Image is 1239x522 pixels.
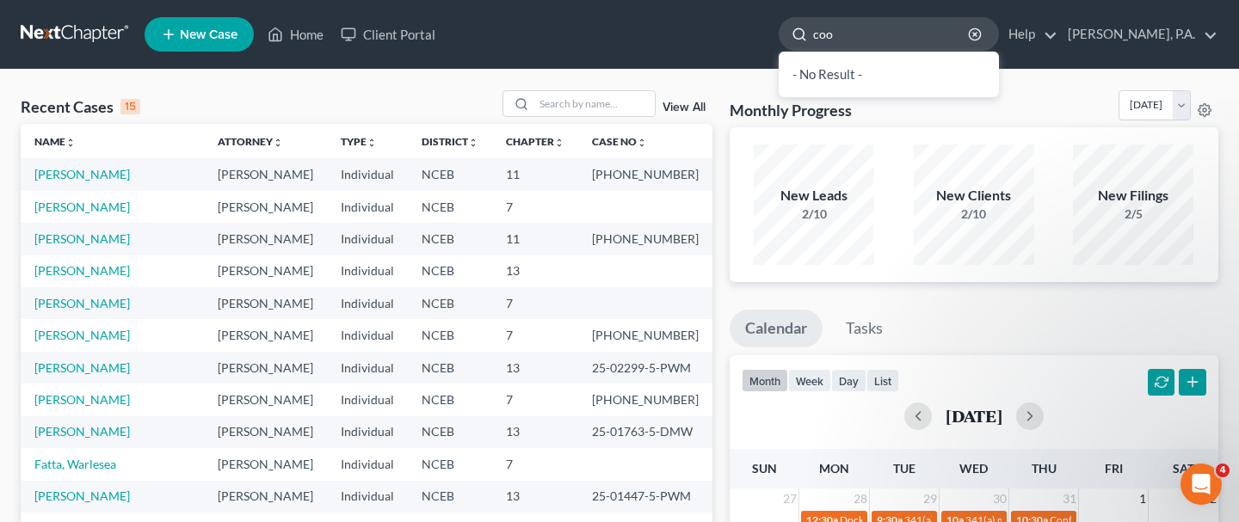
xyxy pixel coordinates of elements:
div: 2/10 [754,206,874,223]
a: [PERSON_NAME] [34,328,130,342]
td: [PERSON_NAME] [204,481,327,513]
td: 7 [492,384,578,415]
button: Emoji picker [27,390,40,404]
i: unfold_more [637,138,647,148]
a: [PERSON_NAME], P.A. [1059,19,1217,50]
td: [PHONE_NUMBER] [578,158,712,190]
td: Individual [327,223,408,255]
button: list [866,369,899,392]
td: 25-01763-5-DMW [578,416,712,448]
span: Fri [1105,461,1123,476]
button: week [788,369,831,392]
a: Chapterunfold_more [506,135,564,148]
a: Typeunfold_more [341,135,377,148]
td: NCEB [408,255,492,287]
td: NCEB [408,481,492,513]
td: Individual [327,416,408,448]
span: Thu [1032,461,1057,476]
iframe: Intercom live chat [1180,464,1222,505]
a: [PERSON_NAME] [34,263,130,278]
td: 7 [492,448,578,480]
a: Tasks [830,310,898,347]
i: unfold_more [65,138,76,148]
span: 4 [1216,464,1230,477]
td: [PERSON_NAME] [204,223,327,255]
a: [PERSON_NAME] [34,231,130,246]
button: Upload attachment [82,390,96,404]
td: 13 [492,352,578,384]
td: 7 [492,287,578,319]
td: 7 [492,319,578,351]
span: 1 [1137,488,1148,509]
a: [PERSON_NAME] [34,488,130,503]
button: Gif picker [54,390,68,404]
td: NCEB [408,223,492,255]
div: Close [302,7,333,38]
button: Home [269,7,302,40]
td: NCEB [408,287,492,319]
div: Karen says… [14,158,330,294]
div: 2/10 [914,206,1034,223]
span: Sun [752,461,777,476]
td: [PERSON_NAME] [204,384,327,415]
div: You’ll get replies here and in your email: ✉️ [28,304,268,389]
td: Individual [327,158,408,190]
td: 11 [492,223,578,255]
td: Individual [327,352,408,384]
td: [PERSON_NAME] [204,191,327,223]
span: Tue [893,461,915,476]
td: NCEB [408,191,492,223]
td: Individual [327,448,408,480]
td: [PERSON_NAME] [204,255,327,287]
td: NCEB [408,416,492,448]
td: NCEB [408,384,492,415]
a: [PERSON_NAME] [34,200,130,214]
span: 28 [852,488,869,509]
a: Fatta, Warlesea [34,457,116,471]
td: 25-01447-5-PWM [578,481,712,513]
button: Send a message… [295,384,323,411]
td: NCEB [408,352,492,384]
span: 29 [922,488,939,509]
span: Wed [959,461,988,476]
input: Search by name... [813,18,971,50]
div: New Clients [914,186,1034,206]
a: Calendar [730,310,823,347]
textarea: Message… [15,354,330,384]
button: month [742,369,788,392]
td: Individual [327,319,408,351]
div: You’ll get replies here and in your email:✉️[PERSON_NAME][EMAIL_ADDRESS][PERSON_NAME][DOMAIN_NAME] [14,294,282,441]
div: Recent Cases [21,96,140,117]
div: New Filings [1073,186,1193,206]
td: Individual [327,287,408,319]
td: [PERSON_NAME] [204,416,327,448]
span: 31 [1061,488,1078,509]
td: [PERSON_NAME] [204,448,327,480]
td: Individual [327,191,408,223]
a: [PERSON_NAME] [34,296,130,310]
td: [PERSON_NAME] [204,319,327,351]
td: Individual [327,481,408,513]
td: 13 [492,416,578,448]
a: [PERSON_NAME] [34,167,130,181]
span: 30 [991,488,1008,509]
td: NCEB [408,319,492,351]
div: Operator says… [14,294,330,443]
i: unfold_more [554,138,564,148]
td: Individual [327,384,408,415]
a: [PERSON_NAME] [34,392,130,407]
button: day [831,369,866,392]
a: [PERSON_NAME] [34,360,130,375]
i: unfold_more [273,138,283,148]
i: unfold_more [367,138,377,148]
td: NCEB [408,158,492,190]
h1: Operator [83,16,145,29]
a: Case Nounfold_more [592,135,647,148]
button: go back [11,7,44,40]
div: New Leads [754,186,874,206]
span: New Case [180,28,237,41]
a: Attorneyunfold_more [218,135,283,148]
a: Help [1000,19,1057,50]
span: Sat [1173,461,1194,476]
a: Client Portal [332,19,444,50]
